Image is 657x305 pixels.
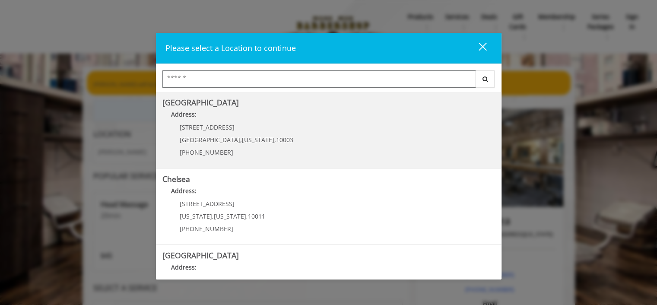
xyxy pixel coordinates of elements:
span: , [212,212,214,220]
b: Address: [171,187,197,195]
span: [PHONE_NUMBER] [180,148,233,156]
i: Search button [480,76,490,82]
span: [STREET_ADDRESS] [180,123,235,131]
span: 10011 [248,212,265,220]
input: Search Center [162,70,476,88]
button: close dialog [463,39,492,57]
b: [GEOGRAPHIC_DATA] [162,97,239,108]
span: [GEOGRAPHIC_DATA] [180,136,240,144]
div: Center Select [162,70,495,92]
span: [PHONE_NUMBER] [180,225,233,233]
b: Address: [171,110,197,118]
span: [US_STATE] [180,212,212,220]
b: Address: [171,263,197,271]
b: [GEOGRAPHIC_DATA] [162,250,239,261]
span: [US_STATE] [214,212,246,220]
span: Please select a Location to continue [165,43,296,53]
span: 10003 [276,136,293,144]
span: , [240,136,242,144]
span: , [274,136,276,144]
b: Chelsea [162,174,190,184]
span: , [246,212,248,220]
div: close dialog [469,42,486,55]
span: [STREET_ADDRESS] [180,200,235,208]
span: [US_STATE] [242,136,274,144]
